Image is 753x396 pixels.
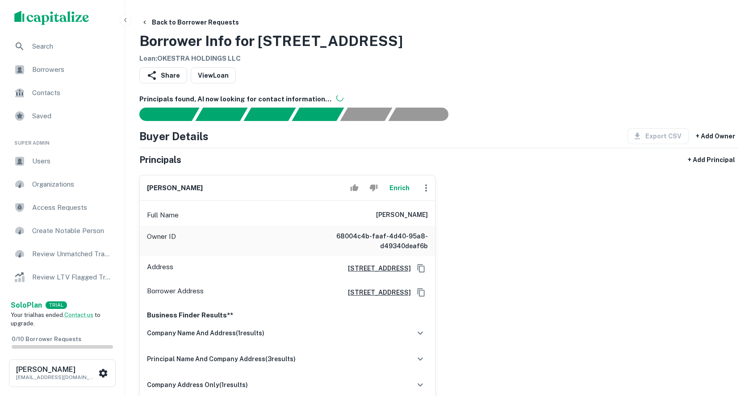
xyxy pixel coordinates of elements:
[684,152,739,168] button: + Add Principal
[191,67,236,83] a: ViewLoan
[7,105,117,127] a: Saved
[14,11,89,25] img: capitalize-logo.png
[32,179,112,190] span: Organizations
[7,150,117,172] a: Users
[16,366,96,373] h6: [PERSON_NAME]
[139,67,187,83] button: Share
[9,359,116,387] button: [PERSON_NAME][EMAIL_ADDRESS][DOMAIN_NAME]
[32,225,112,236] span: Create Notable Person
[414,262,428,275] button: Copy Address
[16,373,96,381] p: [EMAIL_ADDRESS][DOMAIN_NAME]
[11,300,42,311] a: SoloPlan
[139,153,181,167] h5: Principals
[7,36,117,57] a: Search
[385,179,414,197] button: Enrich
[147,231,176,251] p: Owner ID
[376,210,428,221] h6: [PERSON_NAME]
[46,301,67,309] div: TRIAL
[64,312,93,318] a: Contact us
[692,128,739,144] button: + Add Owner
[32,88,112,98] span: Contacts
[195,108,247,121] div: Your request is received and processing...
[32,156,112,167] span: Users
[366,179,381,197] button: Reject
[292,108,344,121] div: Principals found, AI now looking for contact information...
[32,202,112,213] span: Access Requests
[147,286,204,299] p: Borrower Address
[139,128,209,144] h4: Buyer Details
[32,64,112,75] span: Borrowers
[7,267,117,288] a: Review LTV Flagged Transactions
[708,325,753,367] iframe: Chat Widget
[147,210,179,221] p: Full Name
[129,108,196,121] div: Sending borrower request to AI...
[11,301,42,309] strong: Solo Plan
[7,220,117,242] a: Create Notable Person
[7,290,117,311] a: Lender Admin View
[32,272,112,283] span: Review LTV Flagged Transactions
[389,108,459,121] div: AI fulfillment process complete.
[7,82,117,104] a: Contacts
[147,310,428,321] p: Business Finder Results**
[7,129,117,150] li: Super Admin
[340,108,392,121] div: Principals found, still searching for contact information. This may take time...
[414,286,428,299] button: Copy Address
[138,14,243,30] button: Back to Borrower Requests
[341,288,411,297] a: [STREET_ADDRESS]
[321,231,428,251] h6: 68004c4b-faaf-4d40-95a8-d49340deaf6b
[32,41,112,52] span: Search
[147,262,173,275] p: Address
[147,354,296,364] h6: principal name and company address ( 3 results)
[32,249,112,259] span: Review Unmatched Transactions
[7,174,117,195] a: Organizations
[139,94,739,104] h6: Principals found, AI now looking for contact information...
[11,312,100,327] span: Your trial has ended. to upgrade.
[341,263,411,273] a: [STREET_ADDRESS]
[139,54,403,64] h6: Loan : OKESTRA HOLDINGS LLC
[147,183,203,193] h6: [PERSON_NAME]
[32,111,112,121] span: Saved
[243,108,296,121] div: Documents found, AI parsing details...
[12,336,81,342] span: 0 / 10 Borrower Requests
[7,59,117,80] a: Borrowers
[139,30,403,52] h3: Borrower Info for [STREET_ADDRESS]
[7,243,117,265] a: Review Unmatched Transactions
[147,328,264,338] h6: company name and address ( 1 results)
[7,197,117,218] a: Access Requests
[147,380,248,390] h6: company address only ( 1 results)
[347,179,362,197] button: Accept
